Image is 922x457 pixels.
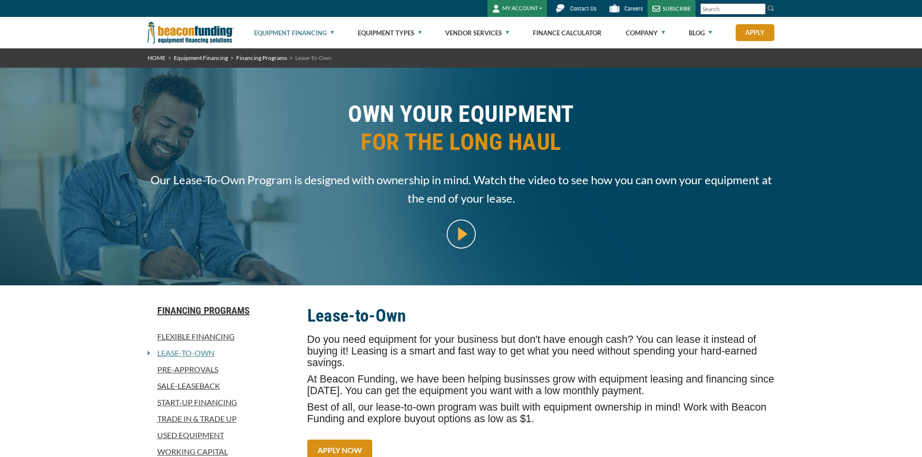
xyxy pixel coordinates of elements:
a: Lease-To-Own [150,347,214,359]
a: Sale-Leaseback [148,380,296,392]
a: Flexible Financing [148,331,296,342]
span: FOR THE LONG HAUL [148,128,775,156]
a: Finance Calculator [533,17,602,48]
a: Equipment Financing [254,17,334,48]
h1: OWN YOUR EQUIPMENT [148,100,775,163]
a: Financing Programs [236,54,287,61]
img: Beacon Funding Corporation logo [148,17,234,48]
a: HOME [148,54,166,61]
a: Blog [689,17,712,48]
a: Used Equipment [148,429,296,441]
span: Lease-To-Own [295,54,332,61]
span: Contact Us [570,5,596,12]
input: Search [700,3,766,15]
span: Careers [624,5,643,12]
a: Equipment Financing [174,54,228,61]
img: Search [767,4,775,12]
a: Start-Up Financing [148,397,296,408]
a: Clear search text [756,5,763,13]
span: At Beacon Funding, we have been helping businsses grow with equipment leasing and financing since... [307,373,774,397]
a: Financing Programs [148,305,296,316]
a: Pre-approvals [148,364,296,375]
a: Vendor Services [445,17,509,48]
img: video modal pop-up play button [447,220,476,249]
span: Best of all, our lease-to-own program was built with equipment ownership in mind! Work with Beaco... [307,401,767,425]
h2: Lease-to-Own [307,305,775,327]
a: Apply [736,24,774,41]
a: Trade In & Trade Up [148,413,296,425]
a: Equipment Types [358,17,422,48]
span: Do you need equipment for your business but don't have enough cash? You can lease it instead of b... [307,334,757,369]
a: Company [626,17,665,48]
span: Our Lease-To-Own Program is designed with ownership in mind. Watch the video to see how you can o... [148,171,775,207]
